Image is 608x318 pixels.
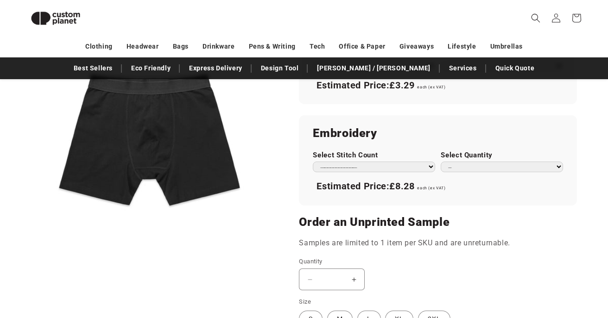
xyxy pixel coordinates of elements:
[562,274,608,318] iframe: Chat Widget
[310,38,325,55] a: Tech
[23,14,276,266] media-gallery: Gallery Viewer
[389,181,414,192] span: £8.28
[203,38,234,55] a: Drinkware
[312,60,435,76] a: [PERSON_NAME] / [PERSON_NAME]
[69,60,117,76] a: Best Sellers
[313,177,563,196] div: Estimated Price:
[313,151,435,160] label: Select Stitch Count
[448,38,476,55] a: Lifestyle
[299,237,577,250] p: Samples are limited to 1 item per SKU and are unreturnable.
[299,257,503,266] label: Quantity
[490,38,523,55] a: Umbrellas
[491,60,539,76] a: Quick Quote
[127,38,159,55] a: Headwear
[173,38,189,55] a: Bags
[444,60,481,76] a: Services
[85,38,113,55] a: Clothing
[23,4,88,33] img: Custom Planet
[313,76,563,95] div: Estimated Price:
[299,215,577,230] h2: Order an Unprinted Sample
[526,8,546,28] summary: Search
[417,85,445,89] span: each (ex VAT)
[299,297,312,306] legend: Size
[184,60,247,76] a: Express Delivery
[417,186,445,190] span: each (ex VAT)
[441,151,563,160] label: Select Quantity
[256,60,304,76] a: Design Tool
[313,126,563,141] h2: Embroidery
[339,38,385,55] a: Office & Paper
[399,38,434,55] a: Giveaways
[127,60,175,76] a: Eco Friendly
[389,80,414,91] span: £3.29
[249,38,296,55] a: Pens & Writing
